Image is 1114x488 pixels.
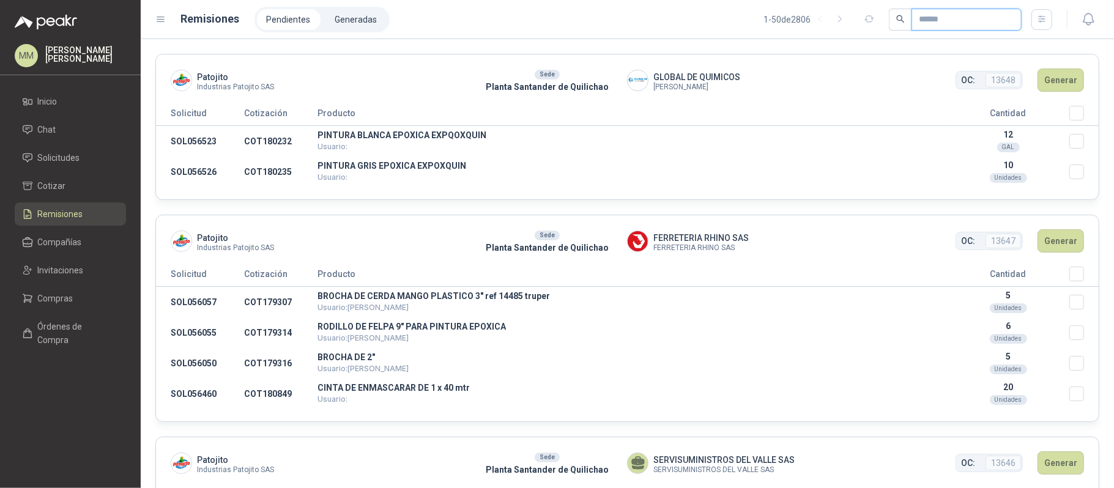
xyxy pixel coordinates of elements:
th: Cotización [244,106,317,126]
img: Company Logo [171,453,191,473]
p: Planta Santander de Quilichao [467,80,627,94]
td: Seleccionar/deseleccionar [1069,348,1099,379]
span: SERVISUMINISTROS DEL VALLE SAS [653,453,795,467]
span: FERRETERIA RHINO SAS [653,245,749,251]
img: Company Logo [628,70,648,91]
a: Compras [15,287,126,310]
a: Compañías [15,231,126,254]
a: Remisiones [15,202,126,226]
th: Producto [317,267,947,287]
h1: Remisiones [181,10,240,28]
p: 12 [947,130,1069,139]
th: Cantidad [947,106,1069,126]
a: Inicio [15,90,126,113]
span: Compras [38,292,73,305]
a: Órdenes de Compra [15,315,126,352]
td: Seleccionar/deseleccionar [1069,317,1099,348]
button: Generar [1038,451,1084,475]
span: Remisiones [38,207,83,221]
span: Industrias Patojito SAS [197,245,274,251]
th: Solicitud [156,106,244,126]
td: SOL056050 [156,348,244,379]
th: Cotización [244,267,317,287]
span: Órdenes de Compra [38,320,114,347]
span: Usuario: [317,142,347,151]
td: SOL056523 [156,126,244,157]
span: search [896,15,905,23]
button: Generar [1038,68,1084,92]
p: BROCHA DE CERDA MANGO PLASTICO 3" ref 14485 truper [317,292,947,300]
span: Usuario: [317,394,347,404]
td: Seleccionar/deseleccionar [1069,287,1099,318]
span: Chat [38,123,56,136]
p: [PERSON_NAME] [PERSON_NAME] [45,46,126,63]
a: Pendientes [257,9,321,30]
p: RODILLO DE FELPA 9" PARA PINTURA EPOXICA [317,322,947,331]
div: Unidades [990,303,1027,313]
span: FERRETERIA RHINO SAS [653,231,749,245]
span: Patojito [197,453,274,467]
div: Unidades [990,173,1027,183]
th: Seleccionar/deseleccionar [1069,106,1099,126]
div: Sede [535,453,560,462]
td: COT179316 [244,348,317,379]
img: Company Logo [628,231,648,251]
a: Solicitudes [15,146,126,169]
span: 13646 [986,456,1021,470]
td: Seleccionar/deseleccionar [1069,126,1099,157]
p: BROCHA DE 2" [317,353,947,361]
td: SOL056057 [156,287,244,318]
td: SOL056460 [156,379,244,409]
div: Sede [535,231,560,240]
div: GAL [997,142,1020,152]
span: Usuario: [PERSON_NAME] [317,364,409,373]
span: Solicitudes [38,151,80,165]
span: Cotizar [38,179,66,193]
td: SOL056526 [156,157,244,187]
span: Patojito [197,231,274,245]
span: Usuario: [317,172,347,182]
span: OC: [961,73,975,87]
span: [PERSON_NAME] [653,84,740,91]
span: Industrias Patojito SAS [197,84,274,91]
span: Patojito [197,70,274,84]
span: OC: [961,234,975,248]
th: Producto [317,106,947,126]
th: Seleccionar/deseleccionar [1069,267,1099,287]
td: COT180235 [244,157,317,187]
p: Planta Santander de Quilichao [467,463,627,476]
td: COT180849 [244,379,317,409]
td: COT179314 [244,317,317,348]
a: Generadas [325,9,387,30]
div: Unidades [990,395,1027,405]
p: 5 [947,352,1069,361]
p: CINTA DE ENMASCARAR DE 1 x 40 mtr [317,383,947,392]
p: 5 [947,290,1069,300]
td: SOL056055 [156,317,244,348]
span: Industrias Patojito SAS [197,467,274,473]
div: MM [15,44,38,67]
td: Seleccionar/deseleccionar [1069,157,1099,187]
div: Unidades [990,334,1027,344]
span: Usuario: [PERSON_NAME] [317,303,409,312]
p: 6 [947,321,1069,331]
p: PINTURA GRIS EPOXICA EXPOXQUIN [317,161,947,170]
td: Seleccionar/deseleccionar [1069,379,1099,409]
td: COT179307 [244,287,317,318]
td: COT180232 [244,126,317,157]
img: Logo peakr [15,15,77,29]
span: GLOBAL DE QUIMICOS [653,70,740,84]
span: Invitaciones [38,264,84,277]
a: Cotizar [15,174,126,198]
p: PINTURA BLANCA EPOXICA EXPQOXQUIN [317,131,947,139]
span: SERVISUMINISTROS DEL VALLE SAS [653,467,795,473]
span: 13647 [986,234,1021,248]
span: Inicio [38,95,58,108]
th: Cantidad [947,267,1069,287]
p: Planta Santander de Quilichao [467,241,627,254]
span: OC: [961,456,975,470]
span: Usuario: [PERSON_NAME] [317,333,409,342]
a: Chat [15,118,126,141]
